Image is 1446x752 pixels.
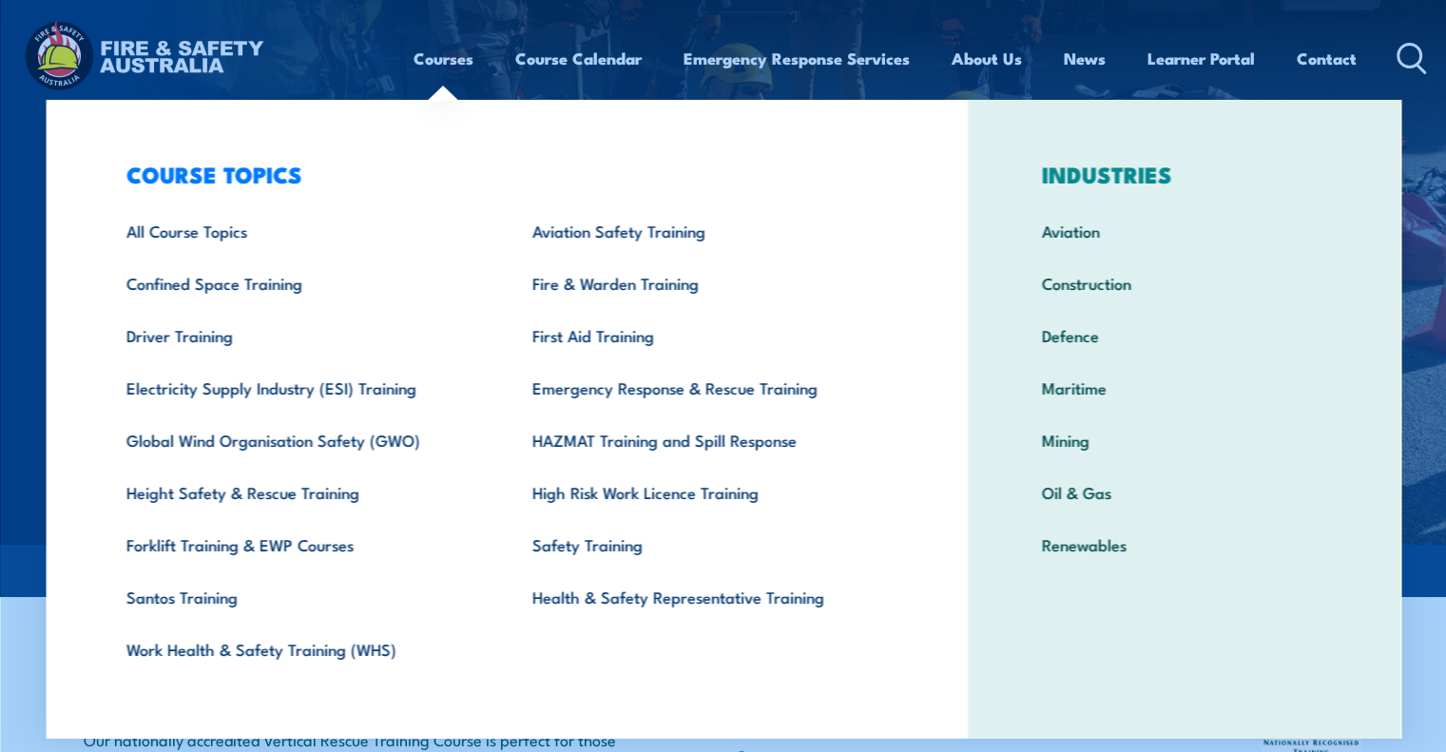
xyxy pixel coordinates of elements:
[1012,518,1357,570] a: Renewables
[1297,33,1357,84] a: Contact
[96,161,908,187] h3: COURSE TOPICS
[96,414,502,466] a: Global Wind Organisation Safety (GWO)
[502,257,908,309] a: Fire & Warden Training
[1012,361,1357,414] a: Maritime
[1012,204,1357,257] a: Aviation
[502,361,908,414] a: Emergency Response & Rescue Training
[1012,161,1357,187] h3: INDUSTRIES
[96,257,502,309] a: Confined Space Training
[96,518,502,570] a: Forklift Training & EWP Courses
[502,309,908,361] a: First Aid Training
[502,518,908,570] a: Safety Training
[502,414,908,466] a: HAZMAT Training and Spill Response
[96,361,502,414] a: Electricity Supply Industry (ESI) Training
[502,204,908,257] a: Aviation Safety Training
[1012,309,1357,361] a: Defence
[96,570,502,623] a: Santos Training
[96,204,502,257] a: All Course Topics
[96,623,502,675] a: Work Health & Safety Training (WHS)
[1012,466,1357,518] a: Oil & Gas
[1012,257,1357,309] a: Construction
[1064,33,1106,84] a: News
[96,309,502,361] a: Driver Training
[502,570,908,623] a: Health & Safety Representative Training
[1012,414,1357,466] a: Mining
[1147,33,1255,84] a: Learner Portal
[96,466,502,518] a: Height Safety & Rescue Training
[515,33,642,84] a: Course Calendar
[502,466,908,518] a: High Risk Work Licence Training
[684,33,910,84] a: Emergency Response Services
[952,33,1022,84] a: About Us
[414,33,473,84] a: Courses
